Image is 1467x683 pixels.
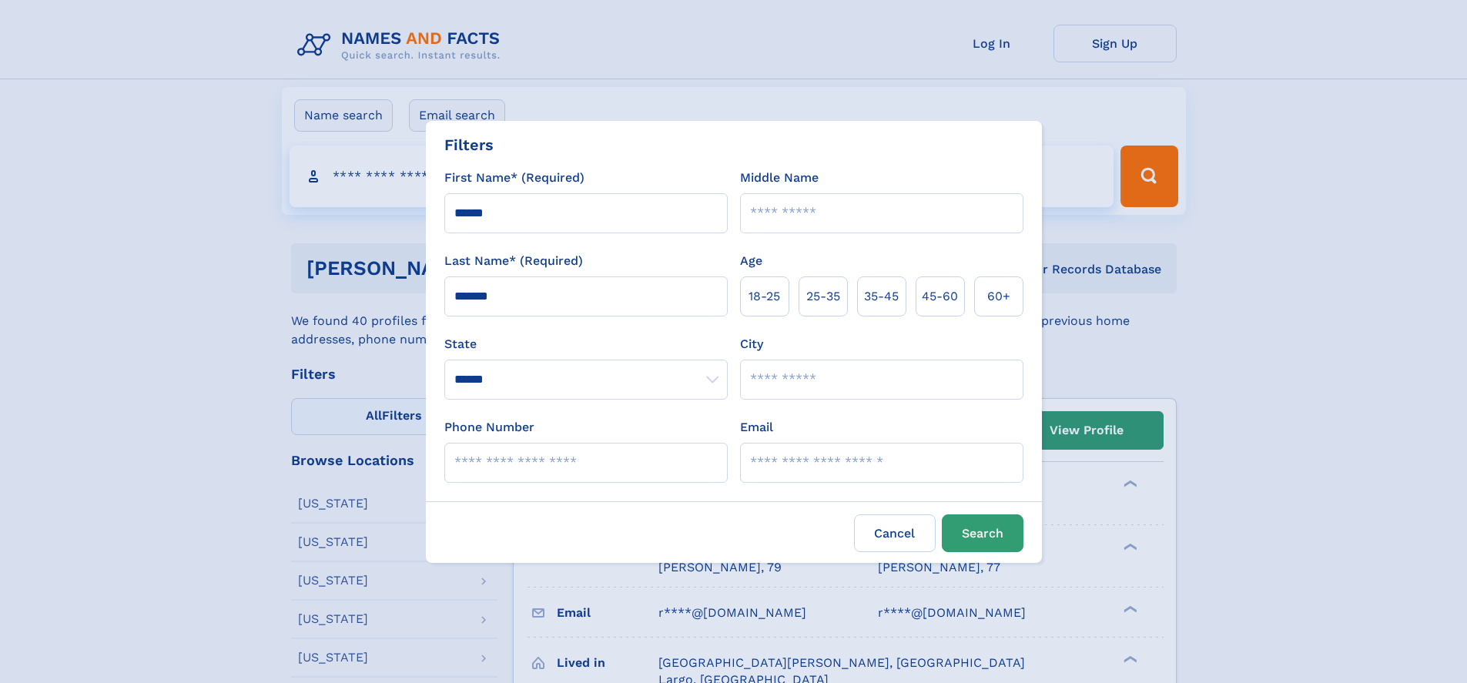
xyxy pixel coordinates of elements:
[740,418,773,437] label: Email
[942,514,1023,552] button: Search
[740,252,762,270] label: Age
[444,418,534,437] label: Phone Number
[444,133,494,156] div: Filters
[740,335,763,353] label: City
[749,287,780,306] span: 18‑25
[740,169,819,187] label: Middle Name
[444,252,583,270] label: Last Name* (Required)
[806,287,840,306] span: 25‑35
[444,169,584,187] label: First Name* (Required)
[854,514,936,552] label: Cancel
[922,287,958,306] span: 45‑60
[444,335,728,353] label: State
[987,287,1010,306] span: 60+
[864,287,899,306] span: 35‑45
